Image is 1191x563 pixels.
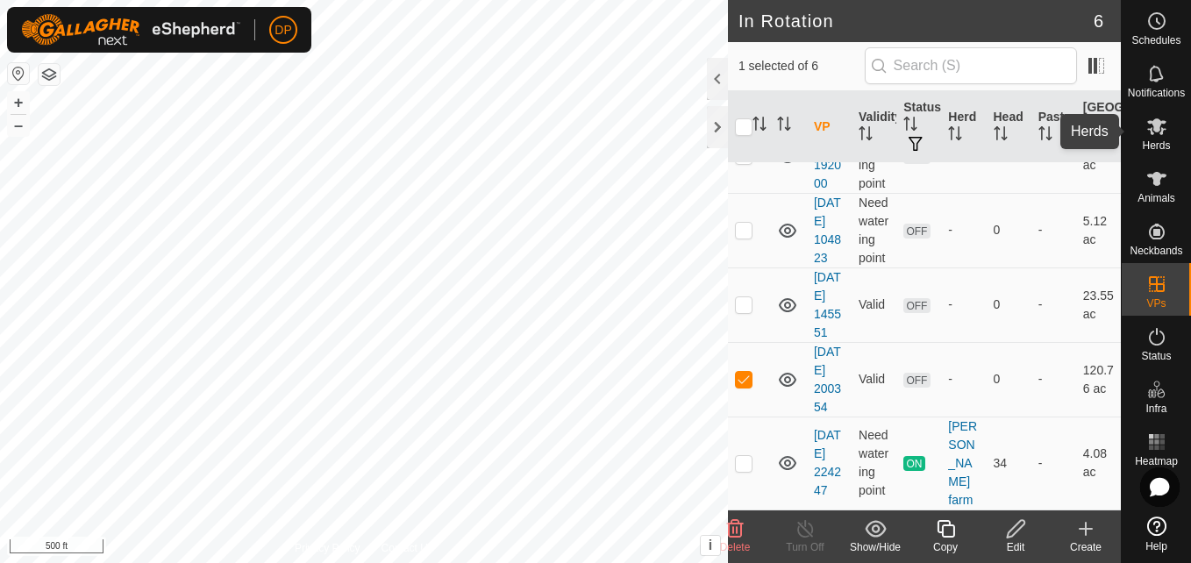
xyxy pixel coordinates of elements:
[709,538,712,552] span: i
[1141,351,1171,361] span: Status
[1031,91,1076,163] th: Pasture
[840,539,910,555] div: Show/Hide
[1138,193,1175,203] span: Animals
[1076,267,1121,342] td: 23.55 ac
[21,14,240,46] img: Gallagher Logo
[865,47,1077,84] input: Search (S)
[275,21,291,39] span: DP
[814,196,841,265] a: [DATE] 104823
[738,57,865,75] span: 1 selected of 6
[852,193,896,267] td: Need watering point
[1038,129,1052,143] p-sorticon: Activate to sort
[701,536,720,555] button: i
[948,417,979,510] div: [PERSON_NAME] farm
[948,221,979,239] div: -
[1145,541,1167,552] span: Help
[1031,342,1076,417] td: -
[1094,8,1103,34] span: 6
[295,540,360,556] a: Privacy Policy
[382,540,433,556] a: Contact Us
[1135,456,1178,467] span: Heatmap
[1031,267,1076,342] td: -
[948,370,979,388] div: -
[852,91,896,163] th: Validity
[1051,539,1121,555] div: Create
[814,270,841,339] a: [DATE] 145551
[859,129,873,143] p-sorticon: Activate to sort
[8,92,29,113] button: +
[852,267,896,342] td: Valid
[1031,417,1076,510] td: -
[903,456,924,471] span: ON
[987,417,1031,510] td: 34
[1146,298,1166,309] span: VPs
[39,64,60,85] button: Map Layers
[1145,403,1166,414] span: Infra
[752,119,767,133] p-sorticon: Activate to sort
[903,298,930,313] span: OFF
[720,541,751,553] span: Delete
[777,119,791,133] p-sorticon: Activate to sort
[738,11,1094,32] h2: In Rotation
[814,121,841,190] a: [DATE] 192000
[8,63,29,84] button: Reset Map
[1122,510,1191,559] a: Help
[987,342,1031,417] td: 0
[1131,35,1180,46] span: Schedules
[987,193,1031,267] td: 0
[910,539,981,555] div: Copy
[807,91,852,163] th: VP
[1076,91,1121,163] th: [GEOGRAPHIC_DATA] Area
[1076,417,1121,510] td: 4.08 ac
[941,91,986,163] th: Herd
[1031,193,1076,267] td: -
[987,91,1031,163] th: Head
[981,539,1051,555] div: Edit
[903,224,930,239] span: OFF
[1076,342,1121,417] td: 120.76 ac
[770,539,840,555] div: Turn Off
[948,129,962,143] p-sorticon: Activate to sort
[903,149,930,164] span: OFF
[1142,140,1170,151] span: Herds
[948,296,979,314] div: -
[903,119,917,133] p-sorticon: Activate to sort
[852,342,896,417] td: Valid
[1076,193,1121,267] td: 5.12 ac
[896,91,941,163] th: Status
[814,428,841,497] a: [DATE] 224247
[8,115,29,136] button: –
[987,267,1031,342] td: 0
[994,129,1008,143] p-sorticon: Activate to sort
[1083,138,1097,152] p-sorticon: Activate to sort
[814,345,841,414] a: [DATE] 200354
[1130,246,1182,256] span: Neckbands
[903,373,930,388] span: OFF
[852,417,896,510] td: Need watering point
[1128,88,1185,98] span: Notifications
